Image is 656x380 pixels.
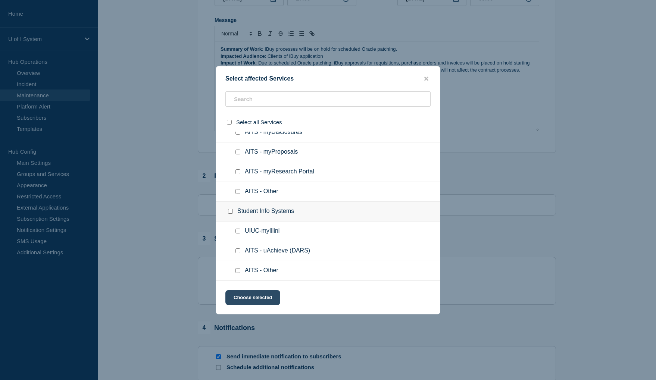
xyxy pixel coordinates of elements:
[227,120,232,125] input: select all checkbox
[245,227,279,235] span: UIUC-myIllini
[235,169,240,174] input: AITS - myResearch Portal checkbox
[245,267,278,274] span: AITS - Other
[245,188,278,195] span: AITS - Other
[228,209,233,214] input: Student Info Systems checkbox
[216,202,440,222] div: Student Info Systems
[235,248,240,253] input: AITS - uAchieve (DARS) checkbox
[235,150,240,154] input: AITS - myProposals checkbox
[235,130,240,135] input: AITS - myDisclosures checkbox
[236,119,282,125] span: Select all Services
[235,189,240,194] input: AITS - Other checkbox
[245,148,298,156] span: AITS - myProposals
[422,75,431,82] button: close button
[235,268,240,273] input: AITS - Other checkbox
[245,129,302,136] span: AITS - myDisclosures
[245,247,310,255] span: AITS - uAchieve (DARS)
[216,75,440,82] div: Select affected Services
[225,290,280,305] button: Choose selected
[225,91,431,107] input: Search
[245,168,314,176] span: AITS - myResearch Portal
[235,229,240,233] input: UIUC-myIllini checkbox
